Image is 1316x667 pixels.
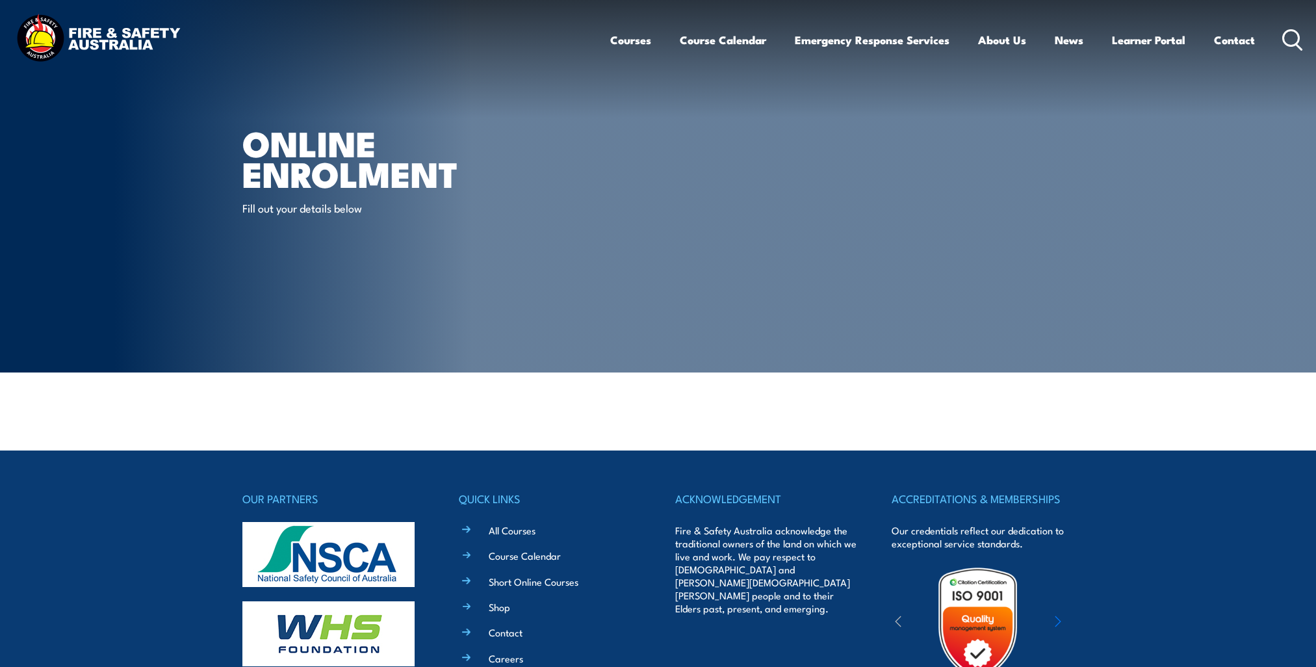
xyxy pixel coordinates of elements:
[489,600,510,614] a: Shop
[675,490,857,508] h4: ACKNOWLEDGEMENT
[489,651,523,665] a: Careers
[489,549,561,562] a: Course Calendar
[242,490,424,508] h4: OUR PARTNERS
[675,524,857,615] p: Fire & Safety Australia acknowledge the traditional owners of the land on which we live and work....
[242,200,480,215] p: Fill out your details below
[892,524,1074,550] p: Our credentials reflect our dedication to exceptional service standards.
[242,522,415,587] img: nsca-logo-footer
[610,23,651,57] a: Courses
[1035,601,1148,646] img: ewpa-logo
[459,490,641,508] h4: QUICK LINKS
[1214,23,1255,57] a: Contact
[1112,23,1185,57] a: Learner Portal
[489,523,535,537] a: All Courses
[242,127,563,188] h1: Online Enrolment
[978,23,1026,57] a: About Us
[242,601,415,666] img: whs-logo-footer
[489,575,578,588] a: Short Online Courses
[489,625,523,639] a: Contact
[680,23,766,57] a: Course Calendar
[892,490,1074,508] h4: ACCREDITATIONS & MEMBERSHIPS
[795,23,949,57] a: Emergency Response Services
[1055,23,1083,57] a: News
